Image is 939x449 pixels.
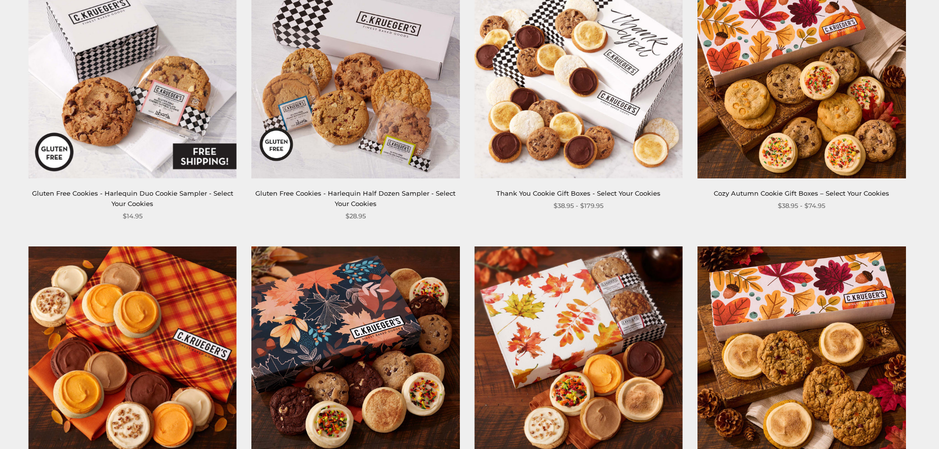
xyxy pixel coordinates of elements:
[346,211,366,221] span: $28.95
[714,189,889,197] a: Cozy Autumn Cookie Gift Boxes – Select Your Cookies
[32,189,233,207] a: Gluten Free Cookies - Harlequin Duo Cookie Sampler - Select Your Cookies
[255,189,455,207] a: Gluten Free Cookies - Harlequin Half Dozen Sampler - Select Your Cookies
[554,201,603,211] span: $38.95 - $179.95
[123,211,142,221] span: $14.95
[8,412,102,441] iframe: Sign Up via Text for Offers
[778,201,825,211] span: $38.95 - $74.95
[496,189,661,197] a: Thank You Cookie Gift Boxes - Select Your Cookies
